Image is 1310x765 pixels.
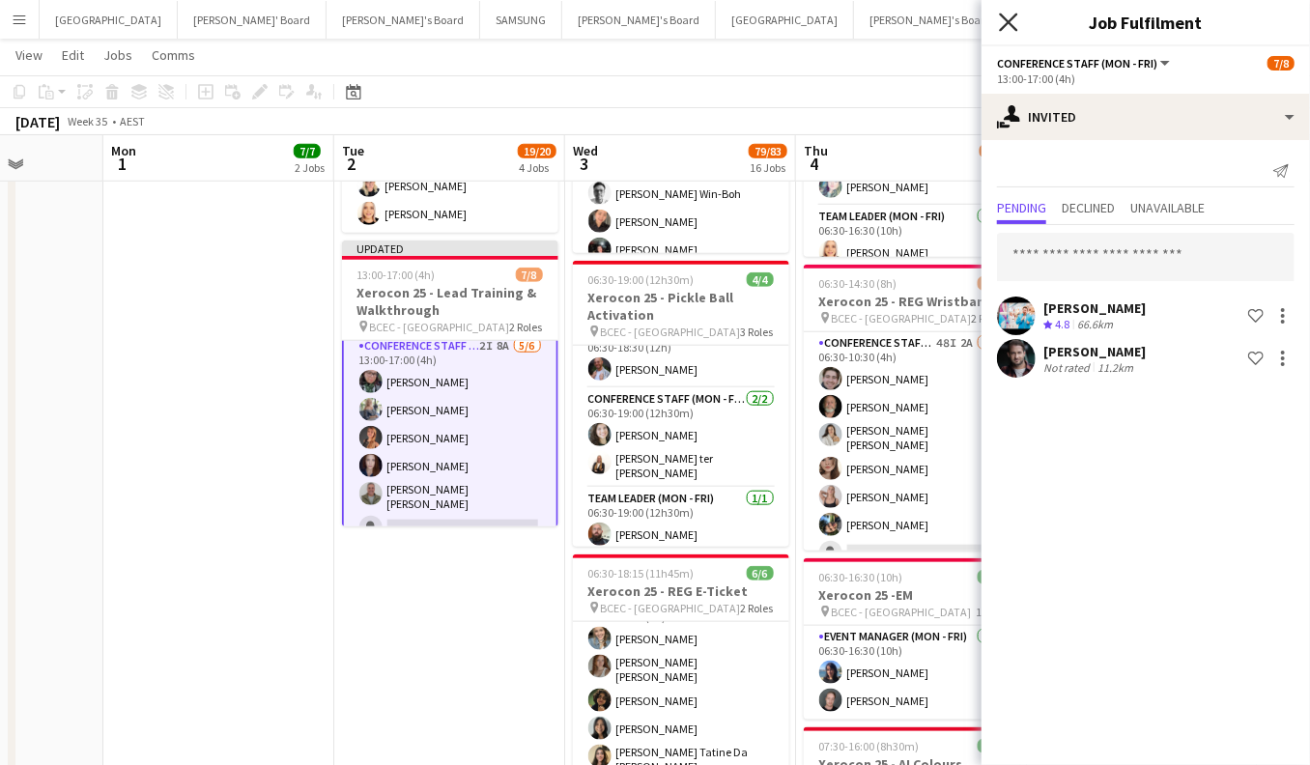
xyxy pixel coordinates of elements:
[15,112,60,131] div: [DATE]
[997,201,1046,214] span: Pending
[804,293,1020,310] h3: Xerocon 25 - REG Wristbands
[108,153,136,175] span: 1
[1073,317,1117,333] div: 66.6km
[819,276,897,291] span: 06:30-14:30 (8h)
[804,265,1020,551] app-job-card: 06:30-14:30 (8h)7/9Xerocon 25 - REG Wristbands BCEC - [GEOGRAPHIC_DATA]2 RolesConference Staff (M...
[981,160,1017,175] div: 16 Jobs
[747,272,774,287] span: 4/4
[357,268,436,282] span: 13:00-17:00 (4h)
[819,570,903,584] span: 06:30-16:30 (10h)
[978,570,1005,584] span: 2/2
[997,56,1157,71] span: Conference Staff (Mon - Fri)
[40,1,178,39] button: [GEOGRAPHIC_DATA]
[573,142,598,159] span: Wed
[339,153,364,175] span: 2
[64,114,112,128] span: Week 35
[804,558,1020,720] app-job-card: 06:30-16:30 (10h)2/2Xerocon 25 -EM BCEC - [GEOGRAPHIC_DATA]1 RoleEvent Manager (Mon - Fri)2/206:3...
[804,586,1020,604] h3: Xerocon 25 -EM
[997,71,1295,86] div: 13:00-17:00 (4h)
[54,42,92,68] a: Edit
[747,566,774,581] span: 6/6
[178,1,327,39] button: [PERSON_NAME]' Board
[982,10,1310,35] h3: Job Fulfilment
[120,114,145,128] div: AEST
[716,1,854,39] button: [GEOGRAPHIC_DATA]
[573,582,789,600] h3: Xerocon 25 - REG E-Ticket
[1043,343,1146,360] div: [PERSON_NAME]
[152,46,195,64] span: Comms
[741,325,774,339] span: 3 Roles
[519,160,555,175] div: 4 Jobs
[832,311,972,326] span: BCEC - [GEOGRAPHIC_DATA]
[832,605,972,619] span: BCEC - [GEOGRAPHIC_DATA]
[741,601,774,615] span: 2 Roles
[1267,56,1295,71] span: 7/8
[750,160,786,175] div: 16 Jobs
[977,605,1005,619] span: 1 Role
[510,320,543,334] span: 2 Roles
[8,42,50,68] a: View
[1043,360,1094,375] div: Not rated
[111,142,136,159] span: Mon
[980,144,1018,158] span: 67/76
[295,160,325,175] div: 2 Jobs
[342,284,558,319] h3: Xerocon 25 - Lead Training & Walkthrough
[573,488,789,553] app-card-role: Team Leader (Mon - Fri)1/106:30-19:00 (12h30m)[PERSON_NAME]
[804,142,828,159] span: Thu
[573,388,789,488] app-card-role: Conference Staff (Mon - Fri)2/206:30-19:00 (12h30m)[PERSON_NAME][PERSON_NAME] ter [PERSON_NAME]
[573,323,789,388] app-card-role: Conference Staff (Mon - Fri)1/106:30-18:30 (12h)[PERSON_NAME]
[1043,299,1146,317] div: [PERSON_NAME]
[804,626,1020,720] app-card-role: Event Manager (Mon - Fri)2/206:30-16:30 (10h)[PERSON_NAME][PERSON_NAME]
[342,142,364,159] span: Tue
[588,272,695,287] span: 06:30-19:00 (12h30m)
[15,46,43,64] span: View
[62,46,84,64] span: Edit
[801,153,828,175] span: 4
[978,276,1005,291] span: 7/9
[982,94,1310,140] div: Invited
[516,268,543,282] span: 7/8
[804,332,1020,600] app-card-role: Conference Staff (Mon - Fri)48I2A6/806:30-10:30 (4h)[PERSON_NAME][PERSON_NAME][PERSON_NAME] [PERS...
[96,42,140,68] a: Jobs
[294,144,321,158] span: 7/7
[518,144,556,158] span: 19/20
[804,206,1020,271] app-card-role: Team Leader (Mon - Fri)1/106:30-16:30 (10h)[PERSON_NAME]
[1055,317,1069,331] span: 4.8
[854,1,1008,39] button: [PERSON_NAME]'s Board
[103,46,132,64] span: Jobs
[978,739,1005,753] span: 1/1
[342,333,558,549] app-card-role: Conference Staff (Mon - Fri)2I8A5/613:00-17:00 (4h)[PERSON_NAME][PERSON_NAME][PERSON_NAME][PERSON...
[370,320,510,334] span: BCEC - [GEOGRAPHIC_DATA]
[144,42,203,68] a: Comms
[573,261,789,547] app-job-card: 06:30-19:00 (12h30m)4/4Xerocon 25 - Pickle Ball Activation BCEC - [GEOGRAPHIC_DATA]3 RolesConfere...
[588,566,695,581] span: 06:30-18:15 (11h45m)
[570,153,598,175] span: 3
[327,1,480,39] button: [PERSON_NAME]'s Board
[573,289,789,324] h3: Xerocon 25 - Pickle Ball Activation
[342,241,558,526] app-job-card: Updated13:00-17:00 (4h)7/8Xerocon 25 - Lead Training & Walkthrough BCEC - [GEOGRAPHIC_DATA]2 Role...
[972,311,1005,326] span: 2 Roles
[601,601,741,615] span: BCEC - [GEOGRAPHIC_DATA]
[573,35,789,381] app-card-role: Conference Staff (Mon - Fri)11/1106:30-10:30 (4h)[PERSON_NAME][PERSON_NAME] -[PERSON_NAME][PERSON...
[1062,201,1115,214] span: Declined
[342,241,558,256] div: Updated
[1094,360,1137,375] div: 11.2km
[562,1,716,39] button: [PERSON_NAME]'s Board
[601,325,741,339] span: BCEC - [GEOGRAPHIC_DATA]
[997,56,1173,71] button: Conference Staff (Mon - Fri)
[749,144,787,158] span: 79/83
[819,739,920,753] span: 07:30-16:00 (8h30m)
[1130,201,1205,214] span: Unavailable
[480,1,562,39] button: SAMSUNG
